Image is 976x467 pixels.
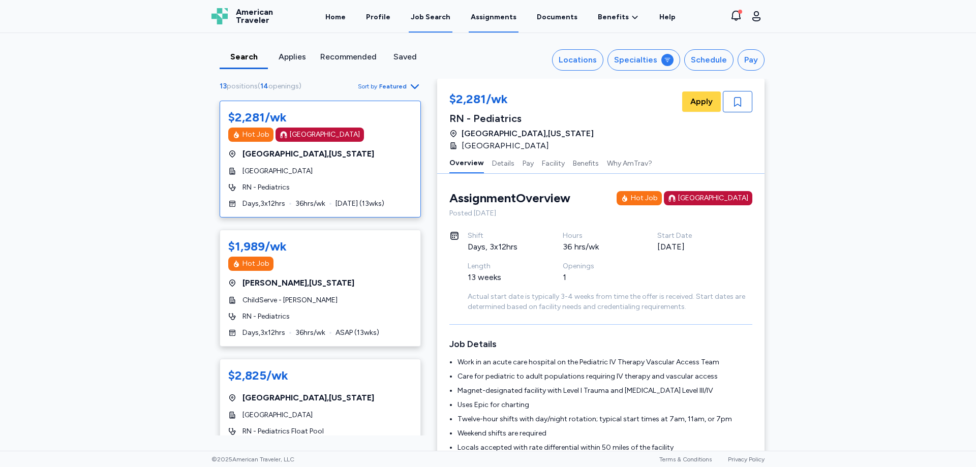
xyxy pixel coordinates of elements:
button: Specialties [607,49,680,71]
span: 14 [260,82,268,90]
span: [GEOGRAPHIC_DATA] , [US_STATE] [462,128,594,140]
div: Actual start date is typically 3-4 weeks from time the offer is received. Start dates are determi... [468,292,752,312]
span: 13 [220,82,227,90]
div: Specialties [614,54,657,66]
button: Details [492,152,514,173]
button: Pay [523,152,534,173]
div: Hot Job [242,130,269,140]
span: Sort by [358,82,377,90]
a: Benefits [598,12,639,22]
a: Assignments [469,1,518,33]
li: Weekend shifts are required [457,428,752,439]
button: Facility [542,152,565,173]
span: Days , 3 x 12 hrs [242,199,285,209]
button: Pay [738,49,765,71]
div: Search [224,51,264,63]
div: $2,825/wk [228,367,288,384]
div: Days, 3x12hrs [468,241,538,253]
span: American Traveler [236,8,273,24]
div: ( ) [220,81,306,91]
button: Why AmTrav? [607,152,652,173]
a: Privacy Policy [728,456,765,463]
div: $1,989/wk [228,238,287,255]
div: Length [468,261,538,271]
div: Pay [744,54,758,66]
button: Overview [449,152,484,173]
li: Magnet-designated facility with Level I Trauma and [MEDICAL_DATA] Level III/IV [457,386,752,396]
div: $2,281/wk [228,109,287,126]
div: [GEOGRAPHIC_DATA] [290,130,360,140]
div: RN - Pediatrics [449,111,594,126]
span: [GEOGRAPHIC_DATA] , [US_STATE] [242,392,374,404]
div: Start Date [657,231,728,241]
div: [DATE] [657,241,728,253]
li: Locals accepted with rate differential within 50 miles of the facility [457,443,752,453]
span: [PERSON_NAME] , [US_STATE] [242,277,354,289]
span: [GEOGRAPHIC_DATA] [242,410,313,420]
div: Recommended [320,51,377,63]
button: Apply [682,91,721,112]
span: [GEOGRAPHIC_DATA] [462,140,549,152]
div: Openings [563,261,633,271]
a: Job Search [409,1,452,33]
span: positions [227,82,258,90]
li: Twelve-hour shifts with day/night rotation; typical start times at 7am, 11am, or 7pm [457,414,752,424]
h3: Job Details [449,337,752,351]
img: Logo [211,8,228,24]
div: Hot Job [631,193,658,203]
span: Days , 3 x 12 hrs [242,328,285,338]
div: 36 hrs/wk [563,241,633,253]
div: 13 weeks [468,271,538,284]
span: Featured [379,82,407,90]
span: 36 hrs/wk [295,199,325,209]
div: Hot Job [242,259,269,269]
span: RN - Pediatrics Float Pool [242,426,324,437]
div: Saved [385,51,425,63]
button: Locations [552,49,603,71]
div: Assignment Overview [449,190,570,206]
span: Benefits [598,12,629,22]
span: [DATE] ( 13 wks) [335,199,384,209]
li: Uses Epic for charting [457,400,752,410]
div: [GEOGRAPHIC_DATA] [678,193,748,203]
div: Hours [563,231,633,241]
button: Sort byFeatured [358,80,421,92]
div: Schedule [691,54,727,66]
span: [GEOGRAPHIC_DATA] [242,166,313,176]
div: Locations [559,54,597,66]
span: RN - Pediatrics [242,182,290,193]
span: ChildServe - [PERSON_NAME] [242,295,338,305]
li: Work in an acute care hospital on the Pediatric IV Therapy Vascular Access Team [457,357,752,367]
a: Terms & Conditions [659,456,712,463]
button: Schedule [684,49,734,71]
div: 1 [563,271,633,284]
span: © 2025 American Traveler, LLC [211,455,294,463]
span: 36 hrs/wk [295,328,325,338]
span: RN - Pediatrics [242,312,290,322]
button: Benefits [573,152,599,173]
li: Care for pediatric to adult populations requiring IV therapy and vascular access [457,371,752,382]
div: $2,281/wk [449,91,594,109]
span: [GEOGRAPHIC_DATA] , [US_STATE] [242,148,374,160]
span: ASAP ( 13 wks) [335,328,379,338]
span: Apply [690,96,713,108]
div: Applies [272,51,312,63]
div: Job Search [411,12,450,22]
div: Shift [468,231,538,241]
div: Posted [DATE] [449,208,752,219]
span: openings [268,82,299,90]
